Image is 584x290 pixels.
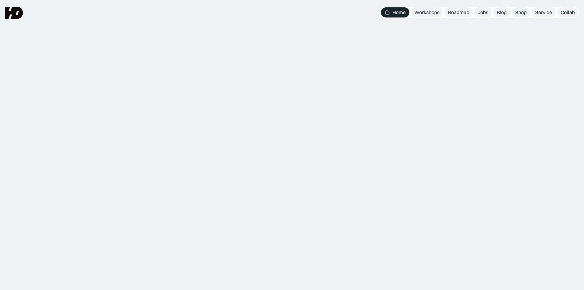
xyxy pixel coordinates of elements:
[532,7,556,17] a: Service
[512,7,530,17] a: Shop
[497,9,507,16] div: Blog
[448,9,469,16] div: Roadmap
[393,9,406,16] div: Home
[535,9,552,16] div: Service
[474,7,492,17] a: Jobs
[493,7,510,17] a: Blog
[557,7,578,17] a: Collab
[561,9,575,16] div: Collab
[414,9,439,16] div: Workshops
[478,9,488,16] div: Jobs
[381,7,409,17] a: Home
[444,7,473,17] a: Roadmap
[411,7,443,17] a: Workshops
[515,9,527,16] div: Shop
